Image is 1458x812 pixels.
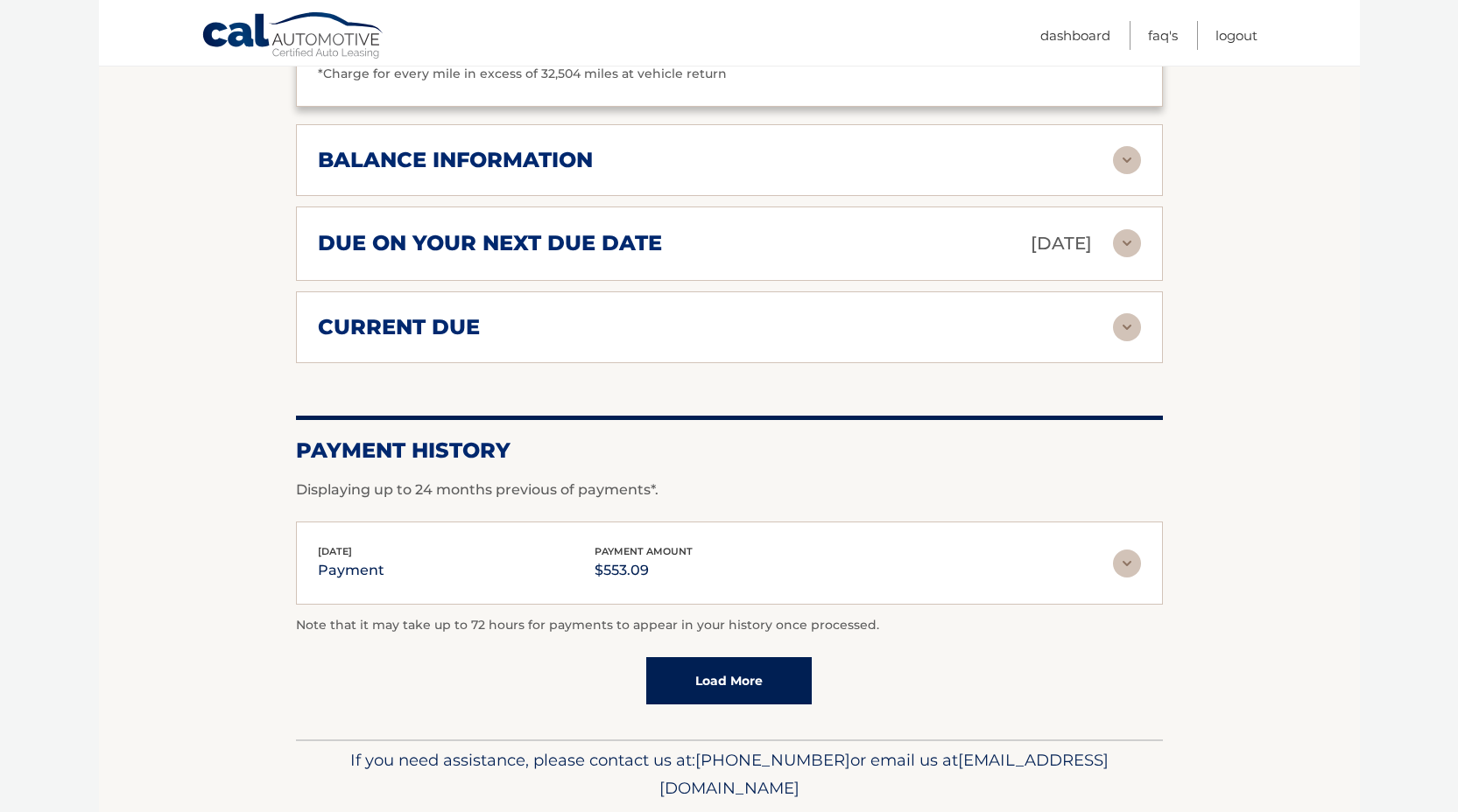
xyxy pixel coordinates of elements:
[318,230,662,256] h2: due on your next due date
[1113,146,1141,174] img: accordion-rest.svg
[318,66,727,81] span: *Charge for every mile in excess of 32,504 miles at vehicle return
[1113,313,1141,341] img: accordion-rest.svg
[318,558,384,583] p: payment
[1215,21,1257,50] a: Logout
[1113,229,1141,257] img: accordion-rest.svg
[318,314,480,340] h2: current due
[695,750,850,770] span: [PHONE_NUMBER]
[1148,21,1178,50] a: FAQ's
[595,558,693,583] p: $553.09
[595,545,693,557] span: payment amount
[1031,228,1092,259] p: [DATE]
[296,615,1163,636] p: Note that it may take up to 72 hours for payments to appear in your history once processed.
[201,11,385,62] a: Cal Automotive
[307,746,1152,802] p: If you need assistance, please contact us at: or email us at
[646,657,812,704] a: Load More
[1040,21,1110,50] a: Dashboard
[296,437,1163,464] h2: Payment History
[296,479,1163,500] p: Displaying up to 24 months previous of payments*.
[318,545,352,557] span: [DATE]
[1113,549,1141,577] img: accordion-rest.svg
[318,147,593,173] h2: balance information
